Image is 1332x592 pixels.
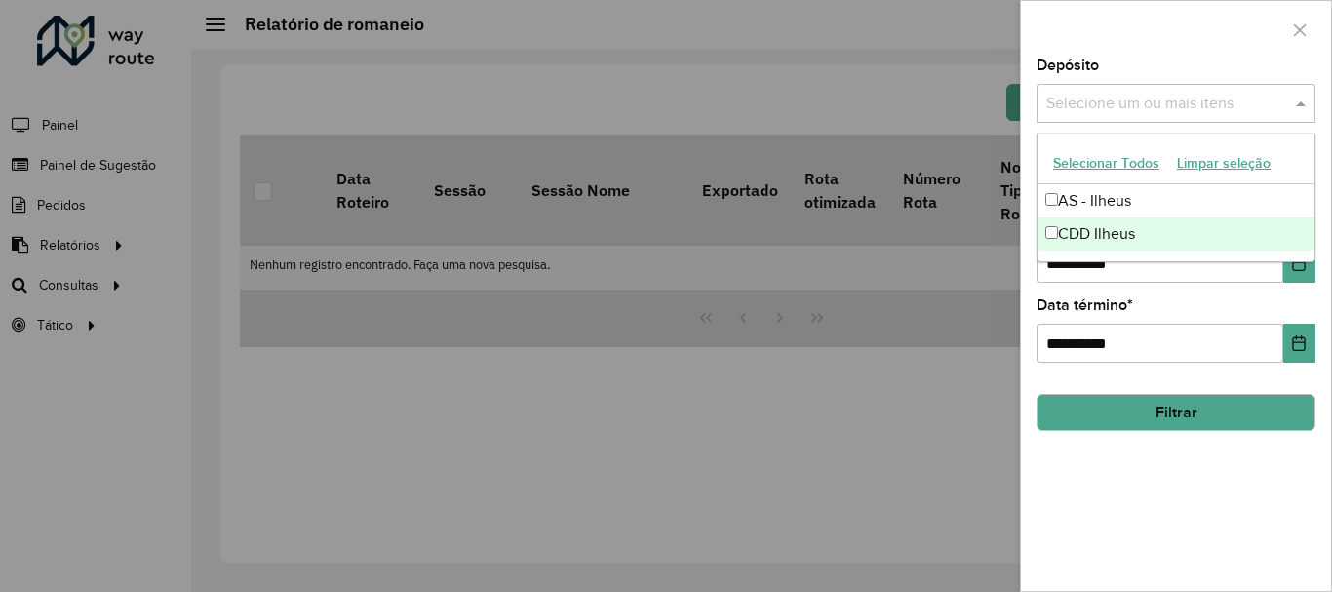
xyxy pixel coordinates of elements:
[1037,294,1133,317] label: Data término
[1037,133,1315,262] ng-dropdown-panel: Options list
[1037,54,1099,77] label: Depósito
[1044,148,1168,178] button: Selecionar Todos
[1168,148,1279,178] button: Limpar seleção
[1283,324,1315,363] button: Choose Date
[1038,184,1314,217] div: AS - Ilheus
[1038,217,1314,251] div: CDD Ilheus
[1283,244,1315,283] button: Choose Date
[1037,394,1315,431] button: Filtrar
